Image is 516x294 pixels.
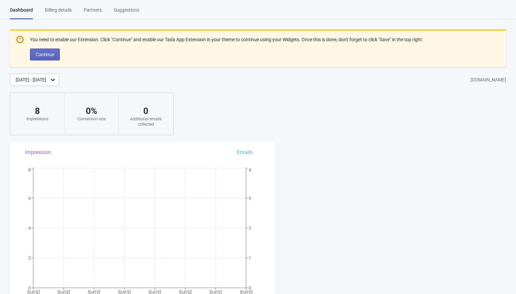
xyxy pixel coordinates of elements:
tspan: 1 [249,255,251,260]
div: Additional emails collected [125,116,166,127]
div: Conversion rate [71,116,112,122]
div: [DATE] - [DATE] [16,76,46,83]
tspan: 2 [249,226,251,231]
tspan: 2 [28,255,31,260]
p: You need to enable our Extension. Click "Continue" and enable our Tada App Extension in your them... [30,36,423,43]
div: 8 [17,106,58,116]
div: Suggestions [114,7,139,18]
div: [DOMAIN_NAME] [470,74,506,86]
span: Continue [36,52,54,57]
div: Impressions [17,116,58,122]
iframe: chat widget [488,267,509,287]
div: Billing details [45,7,72,18]
div: Dashboard [10,7,33,19]
button: Continue [30,49,60,60]
div: Partners [84,7,102,18]
tspan: 0 [28,285,31,290]
tspan: 0 [249,285,251,290]
div: 0 [125,106,166,116]
tspan: 4 [249,167,251,172]
div: 0 % [71,106,112,116]
tspan: 3 [249,196,251,201]
tspan: 4 [28,226,31,231]
tspan: 8 [28,167,31,172]
tspan: 6 [28,196,31,201]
